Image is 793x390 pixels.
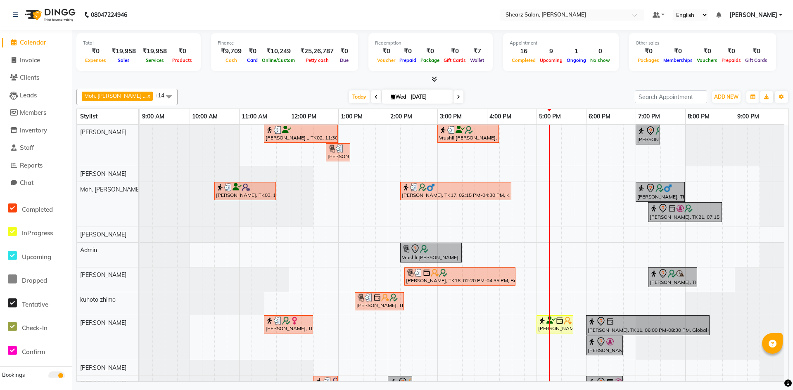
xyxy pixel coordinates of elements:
[20,38,46,46] span: Calendar
[140,111,166,123] a: 9:00 AM
[240,111,269,123] a: 11:00 AM
[22,300,48,308] span: Tentative
[537,317,572,332] div: [PERSON_NAME], TK20, 05:00 PM-05:45 PM, Kerastase HairWash & Blow Dry - Below Shoulder
[83,57,108,63] span: Expenses
[538,57,565,63] span: Upcoming
[636,57,661,63] span: Packages
[586,111,613,123] a: 6:00 PM
[695,57,719,63] span: Vouchers
[686,111,712,123] a: 8:00 PM
[245,57,260,63] span: Card
[537,111,563,123] a: 5:00 PM
[375,47,397,56] div: ₹0
[170,57,194,63] span: Products
[587,337,622,354] div: [PERSON_NAME], TK23, 06:00 PM-06:45 PM, Sr. men hair cut
[538,47,565,56] div: 9
[349,90,370,103] span: Today
[265,317,312,332] div: [PERSON_NAME], TK06, 11:30 AM-12:30 PM, Kerastase HairWash & Blow Dry - Upto Waist
[510,40,612,47] div: Appointment
[20,91,37,99] span: Leads
[20,179,33,187] span: Chat
[375,57,397,63] span: Voucher
[83,40,194,47] div: Total
[356,293,403,309] div: [PERSON_NAME], TK16, 01:20 PM-02:20 PM, Signature pedicure
[22,229,53,237] span: InProgress
[719,47,743,56] div: ₹0
[418,47,442,56] div: ₹0
[636,40,769,47] div: Other sales
[719,57,743,63] span: Prepaids
[735,111,761,123] a: 9:00 PM
[588,57,612,63] span: No show
[139,47,170,56] div: ₹19,958
[729,11,777,19] span: [PERSON_NAME]
[743,47,769,56] div: ₹0
[80,113,97,120] span: Stylist
[297,47,337,56] div: ₹25,26,787
[389,94,408,100] span: Wed
[22,324,47,332] span: Check-In
[2,143,70,153] a: Staff
[2,56,70,65] a: Invoice
[442,57,468,63] span: Gift Cards
[20,161,43,169] span: Reports
[218,47,245,56] div: ₹9,709
[22,206,53,213] span: Completed
[405,269,515,284] div: [PERSON_NAME], TK16, 02:20 PM-04:35 PM, Brazilian stripless international wax,Peel off underarms ...
[2,178,70,188] a: Chat
[565,57,588,63] span: Ongoing
[80,231,126,238] span: [PERSON_NAME]
[80,246,97,254] span: Admin
[636,47,661,56] div: ₹0
[223,57,239,63] span: Cash
[91,3,127,26] b: 08047224946
[218,40,351,47] div: Finance
[375,40,486,47] div: Redemption
[468,57,486,63] span: Wallet
[108,47,139,56] div: ₹19,958
[487,111,513,123] a: 4:00 PM
[510,47,538,56] div: 16
[588,47,612,56] div: 0
[565,47,588,56] div: 1
[20,144,34,151] span: Staff
[215,183,275,199] div: [PERSON_NAME], TK03, 10:30 AM-11:45 AM, Sr. women hair cut,Additional Loreal Hair Wash - [DEMOGRA...
[388,111,414,123] a: 2:00 PM
[83,47,108,56] div: ₹0
[758,357,785,382] iframe: chat widget
[80,319,126,326] span: [PERSON_NAME]
[289,111,318,123] a: 12:00 PM
[636,183,684,201] div: [PERSON_NAME], TK18, 07:00 PM-08:00 PM, Global color men - Inoa
[2,371,25,378] span: Bookings
[190,111,220,123] a: 10:00 AM
[2,38,70,47] a: Calendar
[265,126,337,142] div: [PERSON_NAME] ., TK02, 11:30 AM-01:00 PM, Source marine dry & dehydrated skin facial
[2,161,70,170] a: Reports
[649,269,696,286] div: [PERSON_NAME], TK12, 07:15 PM-08:15 PM, Cirepil Roll On Wax
[20,73,39,81] span: Clients
[408,91,449,103] input: 2025-09-03
[260,47,297,56] div: ₹10,249
[401,244,461,261] div: Vrushli [PERSON_NAME], TK01, 02:15 PM-03:30 PM, Full Back Massage
[116,57,132,63] span: Sales
[337,47,351,56] div: ₹0
[636,111,662,123] a: 7:00 PM
[714,94,738,100] span: ADD NEW
[397,47,418,56] div: ₹0
[2,108,70,118] a: Members
[80,128,126,136] span: [PERSON_NAME]
[661,47,695,56] div: ₹0
[468,47,486,56] div: ₹7
[144,57,166,63] span: Services
[22,277,47,284] span: Dropped
[510,57,538,63] span: Completed
[22,348,45,356] span: Confirm
[2,73,70,83] a: Clients
[418,57,442,63] span: Package
[245,47,260,56] div: ₹0
[338,57,351,63] span: Due
[438,111,464,123] a: 3:00 PM
[661,57,695,63] span: Memberships
[260,57,297,63] span: Online/Custom
[712,91,741,103] button: ADD NEW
